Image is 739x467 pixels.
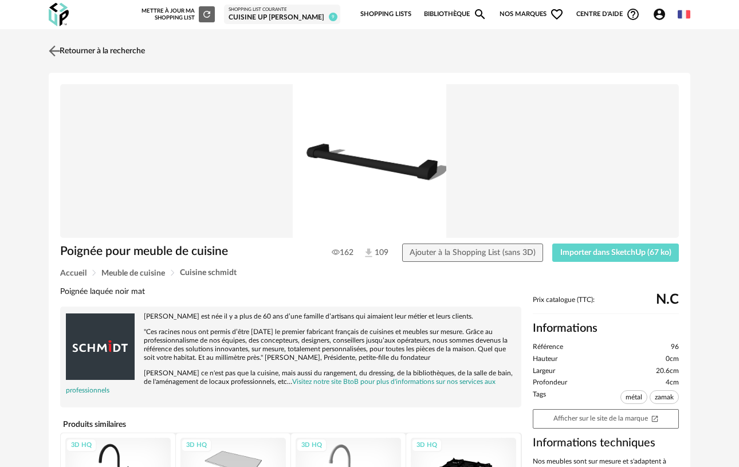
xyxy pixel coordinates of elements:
div: 3D HQ [181,438,212,453]
div: Mettre à jour ma Shopping List [141,6,215,22]
h1: Poignée pour meuble de cuisine [60,244,311,259]
span: 162 [332,248,353,258]
span: Refresh icon [202,11,212,17]
a: Visitez notre site BtoB pour plus d'informations sur nos services aux professionnels [66,378,496,394]
p: [PERSON_NAME] ce n'est pas que la cuisine, mais aussi du rangement, du dressing, de la bibliothèq... [66,369,516,395]
div: Cuisine UP [PERSON_NAME] [229,13,336,22]
img: brand logo [66,312,135,381]
span: métal [620,390,647,404]
span: 109 [363,247,382,259]
button: Importer dans SketchUp (67 ko) [552,244,679,262]
span: Largeur [533,367,555,376]
p: [PERSON_NAME] est née il y a plus de 60 ans d’une famille d’artisans qui aimaient leur métier et ... [66,312,516,321]
span: Account Circle icon [652,7,671,21]
span: Help Circle Outline icon [626,7,640,21]
span: Ajouter à la Shopping List (sans 3D) [410,249,536,257]
span: Importer dans SketchUp (67 ko) [560,249,671,257]
img: svg+xml;base64,PHN2ZyB3aWR0aD0iMjQiIGhlaWdodD0iMjQiIHZpZXdCb3g9IjAgMCAyNCAyNCIgZmlsbD0ibm9uZSIgeG... [46,42,63,59]
span: Profondeur [533,378,567,387]
span: Centre d'aideHelp Circle Outline icon [576,7,640,21]
div: 3D HQ [296,438,327,453]
div: Prix catalogue (TTC): [533,296,679,315]
a: Afficher sur le site de la marqueOpen In New icon [533,409,679,429]
span: 4cm [666,378,679,387]
img: Product pack shot [60,84,679,238]
span: Open In New icon [651,414,659,422]
span: Magnify icon [473,7,487,21]
img: OXP [49,3,69,26]
h4: Produits similaires [60,417,521,433]
a: BibliothèqueMagnify icon [424,2,487,26]
a: Retourner à la recherche [46,38,145,64]
span: Heart Outline icon [550,7,564,21]
span: 96 [671,343,679,352]
div: Breadcrumb [60,269,679,277]
span: Nos marques [500,2,564,26]
h2: Informations [533,321,679,336]
span: Accueil [60,269,87,277]
div: Shopping List courante [229,7,336,13]
p: "Ces racines nous ont permis d’être [DATE] le premier fabricant français de cuisines et meubles s... [66,328,516,362]
div: 3D HQ [411,438,442,453]
div: Poignée laquée noir mat [60,287,521,297]
button: Ajouter à la Shopping List (sans 3D) [402,244,544,262]
a: Shopping List courante Cuisine UP [PERSON_NAME] 9 [229,7,336,22]
img: fr [678,8,690,21]
span: 9 [329,13,337,21]
span: Account Circle icon [652,7,666,21]
img: Téléchargements [363,247,375,259]
span: Cuisine schmidt [180,269,237,277]
span: N.C [656,296,679,304]
a: Shopping Lists [360,2,411,26]
span: Référence [533,343,563,352]
div: 3D HQ [66,438,97,453]
span: 20.6cm [656,367,679,376]
h3: Informations techniques [533,435,679,450]
span: Hauteur [533,355,557,364]
span: Tags [533,390,546,406]
span: zamak [650,390,679,404]
span: 0cm [666,355,679,364]
span: Meuble de cuisine [101,269,165,277]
